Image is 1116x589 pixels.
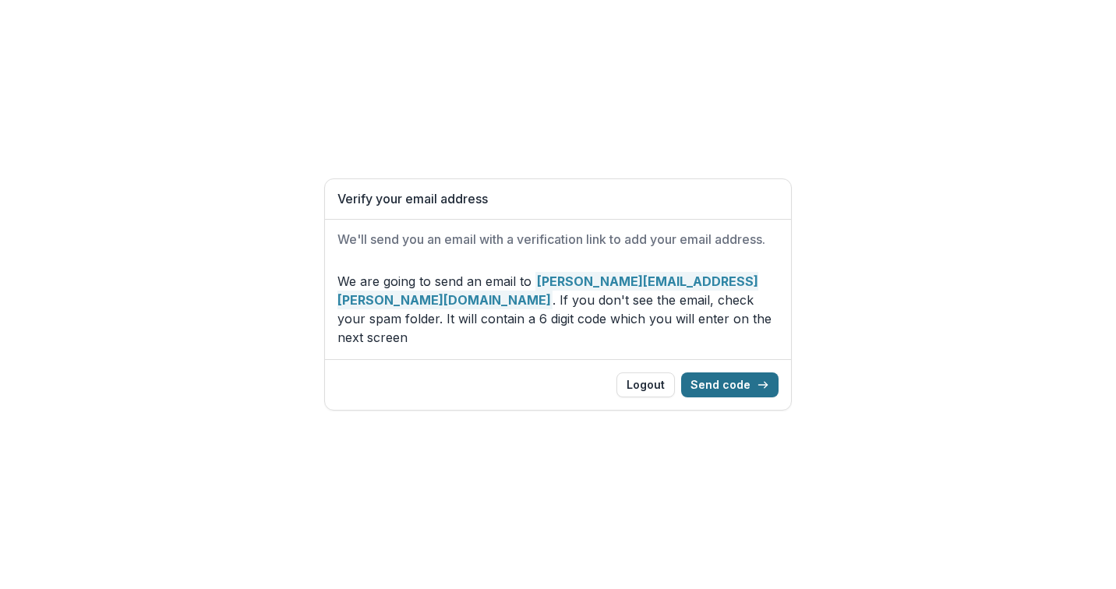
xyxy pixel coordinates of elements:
[337,272,779,347] p: We are going to send an email to . If you don't see the email, check your spam folder. It will co...
[681,372,779,397] button: Send code
[337,272,758,309] strong: [PERSON_NAME][EMAIL_ADDRESS][PERSON_NAME][DOMAIN_NAME]
[337,232,779,247] h2: We'll send you an email with a verification link to add your email address.
[337,192,779,206] h1: Verify your email address
[616,372,675,397] button: Logout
